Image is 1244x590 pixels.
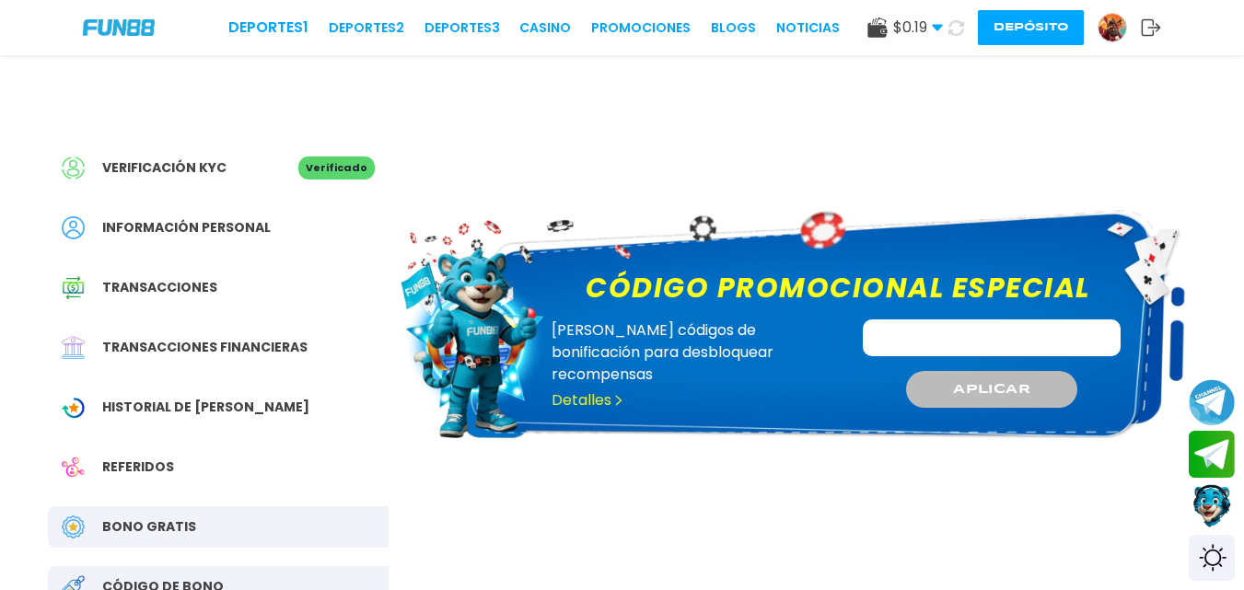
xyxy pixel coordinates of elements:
a: Free BonusBono Gratis [48,506,389,548]
a: Financial TransactionTransacciones financieras [48,327,389,368]
span: Bono Gratis [102,517,196,537]
img: Wagering Transaction [62,396,85,419]
span: Referidos [102,457,174,477]
a: ReferralReferidos [48,446,389,488]
a: PersonalInformación personal [48,207,389,249]
a: Wagering TransactionHistorial de [PERSON_NAME] [48,387,389,428]
a: CASINO [519,18,571,38]
a: Detalles [552,389,624,411]
span: Historial de [PERSON_NAME] [102,398,309,417]
img: Company Logo [83,19,155,35]
span: APLICAR [953,380,1029,399]
a: Transaction HistoryTransacciones [48,267,389,308]
span: Transacciones financieras [102,338,308,357]
img: Personal [62,216,85,239]
label: Código promocional especial [575,267,1101,308]
button: Depósito [978,10,1084,45]
p: [PERSON_NAME] códigos de bonificación para desbloquear recompensas [552,319,838,386]
img: Avatar [1099,14,1126,41]
a: BLOGS [711,18,756,38]
a: Deportes2 [329,18,404,38]
button: APLICAR [906,371,1077,408]
div: Switch theme [1189,535,1235,581]
img: Free Bonus [62,515,85,538]
span: $ 0.19 [893,17,943,39]
img: Financial Transaction [62,336,85,359]
button: Contact customer service [1189,482,1235,530]
img: Referral [62,456,85,479]
span: Información personal [102,218,271,237]
a: Deportes1 [228,17,308,39]
a: Avatar [1098,13,1141,42]
button: Join telegram channel [1189,378,1235,426]
span: Verificación KYC [102,158,227,178]
a: Verificación KYCVerificado [48,147,389,189]
span: Transacciones [102,278,217,297]
p: Verificado [298,156,375,179]
a: Deportes3 [424,18,500,38]
a: Promociones [591,18,691,38]
img: Transaction History [62,276,85,299]
a: NOTICIAS [776,18,840,38]
button: Join telegram [1189,431,1235,479]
